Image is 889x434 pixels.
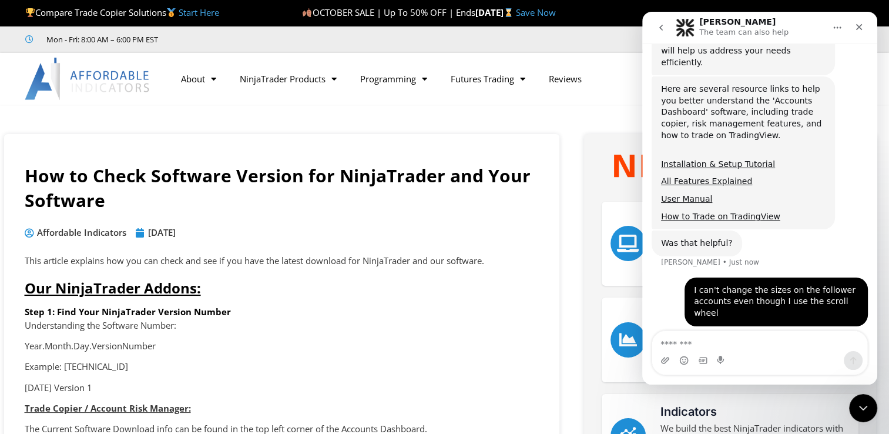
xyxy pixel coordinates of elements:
[25,58,151,100] img: LogoAI | Affordable Indicators – NinjaTrader
[25,163,539,213] h1: How to Check Software Version for NinjaTrader and Your Software
[348,65,439,92] a: Programming
[34,225,126,241] span: Affordable Indicators
[610,322,646,358] a: Order Flow
[26,8,35,17] img: 🏆
[25,306,539,318] h6: Step 1: Find Your NinjaTrader Version Number
[303,8,311,17] img: 🍂
[175,34,351,45] iframe: Customer reviews powered by Trustpilot
[43,32,158,46] span: Mon - Fri: 8:00 AM – 6:00 PM EST
[610,226,646,261] a: Chart Trader
[169,65,228,92] a: About
[25,338,539,355] p: Year.Month.Day.VersionNumber
[25,380,539,396] p: [DATE] Version 1
[169,65,694,92] nav: Menu
[660,405,717,419] a: Indicators
[302,6,475,18] span: OCTOBER SALE | Up To 50% OFF | Ends
[179,6,219,18] a: Start Here
[516,6,556,18] a: Save Now
[167,8,176,17] img: 🥇
[642,12,877,385] iframe: Intercom live chat
[439,65,537,92] a: Futures Trading
[537,65,593,92] a: Reviews
[25,253,539,269] p: This article explains how you can check and see if you have the latest download for NinjaTrader a...
[25,402,191,414] strong: Trade Copier / Account Risk Manager:
[25,359,539,375] p: Example: [TECHNICAL_ID]
[25,318,539,334] p: Understanding the Software Number:
[148,226,176,238] time: [DATE]
[849,394,877,422] iframe: Intercom live chat
[25,278,201,298] span: Our NinjaTrader Addons:
[614,155,845,184] img: NinjaTrader Wordmark color RGB | Affordable Indicators – NinjaTrader
[25,6,219,18] span: Compare Trade Copier Solutions
[504,8,513,17] img: ⌛
[475,6,516,18] strong: [DATE]
[228,65,348,92] a: NinjaTrader Products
